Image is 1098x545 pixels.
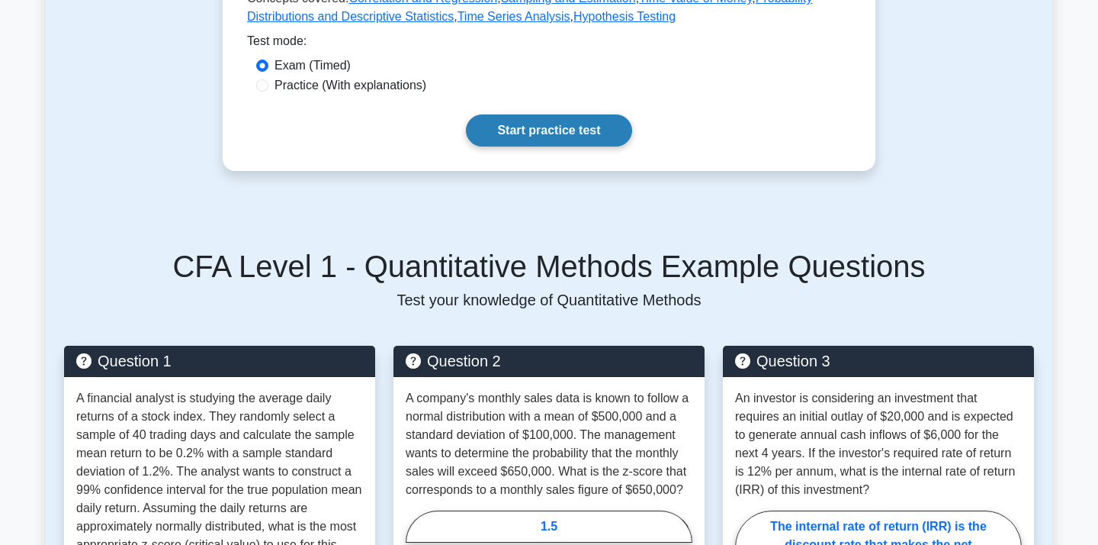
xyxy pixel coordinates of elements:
[573,10,676,23] a: Hypothesis Testing
[406,389,692,499] p: A company's monthly sales data is known to follow a normal distribution with a mean of $500,000 a...
[64,291,1034,309] p: Test your knowledge of Quantitative Methods
[406,352,692,370] h5: Question 2
[457,10,570,23] a: Time Series Analysis
[735,389,1022,499] p: An investor is considering an investment that requires an initial outlay of $20,000 and is expect...
[466,114,631,147] a: Start practice test
[406,511,692,543] label: 1.5
[274,76,426,95] label: Practice (With explanations)
[247,32,851,56] div: Test mode:
[64,248,1034,285] h5: CFA Level 1 - Quantitative Methods Example Questions
[76,352,363,370] h5: Question 1
[735,352,1022,370] h5: Question 3
[274,56,351,75] label: Exam (Timed)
